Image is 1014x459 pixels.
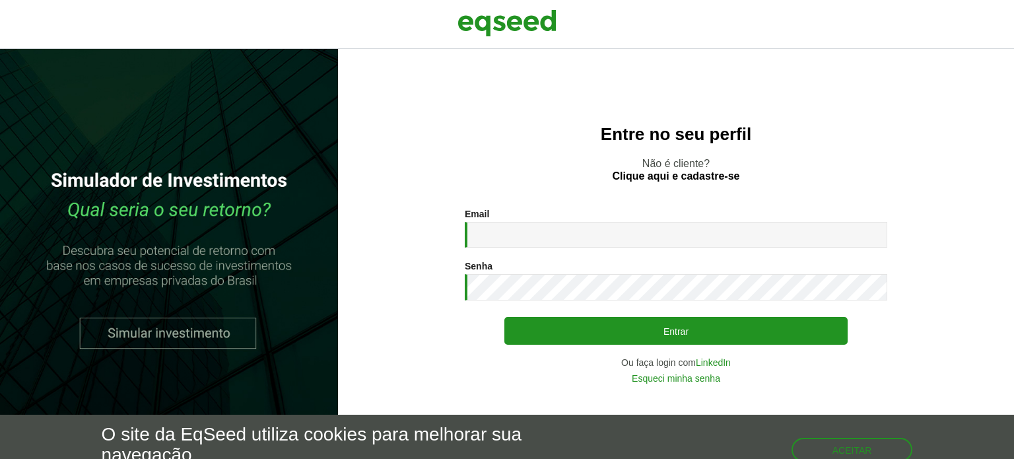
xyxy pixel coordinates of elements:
label: Senha [465,262,492,271]
p: Não é cliente? [364,157,988,182]
h2: Entre no seu perfil [364,125,988,144]
a: Clique aqui e cadastre-se [613,171,740,182]
img: EqSeed Logo [457,7,557,40]
a: LinkedIn [696,358,731,367]
div: Ou faça login com [465,358,887,367]
button: Entrar [504,317,848,345]
label: Email [465,209,489,219]
a: Esqueci minha senha [632,374,720,383]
